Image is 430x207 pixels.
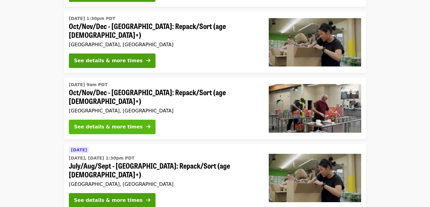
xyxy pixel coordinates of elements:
img: July/Aug/Sept - Portland: Repack/Sort (age 8+) organized by Oregon Food Bank [269,154,361,202]
time: [DATE] 9am PDT [69,82,107,88]
i: arrow-right icon [146,124,150,130]
button: See details & more times [69,53,156,68]
span: Oct/Nov/Dec - [GEOGRAPHIC_DATA]: Repack/Sort (age [DEMOGRAPHIC_DATA]+) [69,88,259,105]
div: [GEOGRAPHIC_DATA], [GEOGRAPHIC_DATA] [69,108,259,114]
span: [DATE] [71,147,87,152]
time: [DATE] 1:30pm PDT [69,15,115,22]
span: Oct/Nov/Dec - [GEOGRAPHIC_DATA]: Repack/Sort (age [DEMOGRAPHIC_DATA]+) [69,22,259,39]
time: [DATE], [DATE] 1:30pm PDT [69,155,134,161]
div: [GEOGRAPHIC_DATA], [GEOGRAPHIC_DATA] [69,42,259,47]
img: Oct/Nov/Dec - Portland: Repack/Sort (age 8+) organized by Oregon Food Bank [269,18,361,66]
span: July/Aug/Sept - [GEOGRAPHIC_DATA]: Repack/Sort (age [DEMOGRAPHIC_DATA]+) [69,161,259,179]
button: See details & more times [69,120,156,134]
div: See details & more times [74,197,143,204]
a: See details for "Oct/Nov/Dec - Portland: Repack/Sort (age 16+)" [64,78,366,139]
a: See details for "Oct/Nov/Dec - Portland: Repack/Sort (age 8+)" [64,11,366,73]
i: arrow-right icon [146,58,150,63]
div: See details & more times [74,57,143,64]
i: arrow-right icon [146,197,150,203]
img: Oct/Nov/Dec - Portland: Repack/Sort (age 16+) organized by Oregon Food Bank [269,84,361,132]
div: [GEOGRAPHIC_DATA], [GEOGRAPHIC_DATA] [69,181,259,187]
div: See details & more times [74,123,143,131]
